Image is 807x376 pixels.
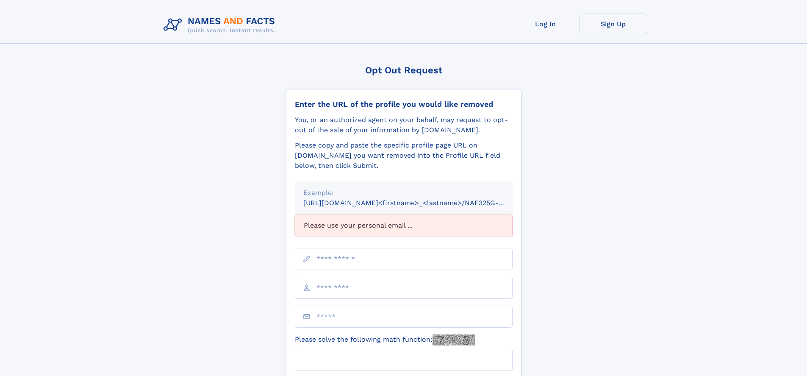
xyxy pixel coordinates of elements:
small: [URL][DOMAIN_NAME]<firstname>_<lastname>/NAF325G-xxxxxxxx [303,199,529,207]
a: Log In [512,14,580,34]
div: Enter the URL of the profile you would like removed [295,100,513,109]
img: Logo Names and Facts [160,14,282,36]
div: Example: [303,188,504,198]
div: Opt Out Request [286,65,521,75]
a: Sign Up [580,14,647,34]
div: You, or an authorized agent on your behalf, may request to opt-out of the sale of your informatio... [295,115,513,135]
div: Please use your personal email ... [295,215,513,236]
div: Please copy and paste the specific profile page URL on [DOMAIN_NAME] you want removed into the Pr... [295,140,513,171]
label: Please solve the following math function: [295,334,475,345]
